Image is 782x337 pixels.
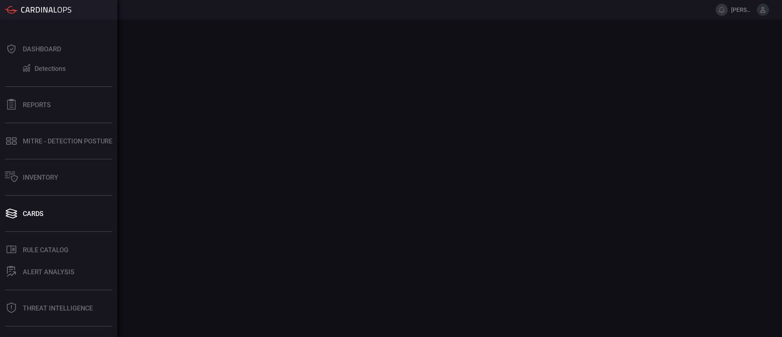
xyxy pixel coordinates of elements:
div: Rule Catalog [23,246,68,254]
div: Reports [23,101,51,109]
div: Inventory [23,174,58,181]
div: Detections [35,65,66,73]
div: MITRE - Detection Posture [23,137,112,145]
div: ALERT ANALYSIS [23,268,75,276]
div: Dashboard [23,45,61,53]
span: [PERSON_NAME][EMAIL_ADDRESS][DOMAIN_NAME] [731,7,753,13]
div: Threat Intelligence [23,304,93,312]
div: Cards [23,210,44,218]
